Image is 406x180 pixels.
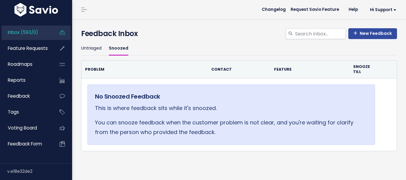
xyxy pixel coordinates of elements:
th: Feature [270,61,349,78]
th: Contact [208,61,271,78]
a: Feedback [2,89,50,103]
a: Feature Requests [2,41,50,55]
span: Changelog [262,8,286,12]
a: Untriaged [81,41,102,56]
span: Feedback form [8,141,42,147]
input: Search inbox... [295,28,346,39]
span: Tags [8,109,19,115]
a: Voting Board [2,121,50,135]
a: Help [344,5,363,14]
span: Reports [8,77,26,83]
th: Snooze till [350,61,381,78]
p: You can snooze feedback when the customer problem is not clear, and you're waiting for clarify fr... [95,118,368,137]
h5: No Snoozed Feedback [95,92,368,101]
h4: Feedback Inbox [81,28,397,39]
div: v.e18e32de2 [7,163,72,179]
a: Feedback form [2,137,50,151]
span: Feedback [8,93,30,99]
span: Feature Requests [8,45,48,51]
a: Hi Support [363,5,401,14]
a: Inbox (593/0) [2,26,50,39]
a: New Feedback [348,28,397,39]
p: This is where feedback sits while it's snoozed. [95,103,368,113]
th: Problem [81,61,208,78]
a: Roadmaps [2,57,50,71]
a: Snoozed [109,41,128,56]
span: Roadmaps [8,61,32,67]
span: Hi Support [370,8,396,12]
ul: Filter feature requests [81,41,397,56]
span: Inbox (593/0) [8,29,38,35]
a: Reports [2,73,50,87]
span: Voting Board [8,125,37,131]
a: Request Savio Feature [286,5,344,14]
img: logo-white.9d6f32f41409.svg [13,3,60,17]
a: Tags [2,105,50,119]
